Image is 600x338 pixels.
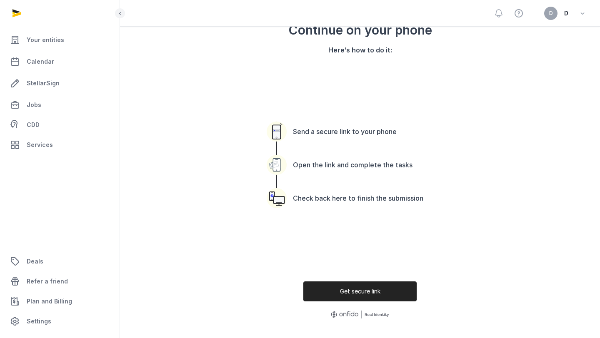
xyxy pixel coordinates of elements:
[544,7,557,20] button: D
[27,316,51,326] span: Settings
[27,120,40,130] span: CDD
[27,296,72,306] span: Plan and Billing
[7,117,113,133] a: CDD
[7,95,113,115] a: Jobs
[293,127,453,137] div: Send a secure link to your phone
[293,193,453,203] div: Check back here to finish the submission
[7,135,113,155] a: Services
[27,57,54,67] span: Calendar
[7,52,113,72] a: Calendar
[27,100,41,110] span: Jobs
[27,78,60,88] span: StellarSign
[7,73,113,93] a: StellarSign
[27,35,64,45] span: Your entities
[27,276,68,286] span: Refer a friend
[303,281,417,301] button: Get secure link
[7,251,113,271] a: Deals
[558,298,600,338] iframe: Chat Widget
[267,62,453,281] ul: Steps required to continue verification on your mobile
[267,22,453,38] h1: Continue on your phone
[27,140,53,150] span: Services
[7,271,113,291] a: Refer a friend
[7,30,113,50] a: Your entities
[7,311,113,331] a: Settings
[549,11,553,16] span: D
[27,256,43,266] span: Deals
[564,8,568,18] span: D
[267,45,453,55] h2: Here’s how to do it:
[7,291,113,311] a: Plan and Billing
[293,160,453,170] div: Open the link and complete the tasks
